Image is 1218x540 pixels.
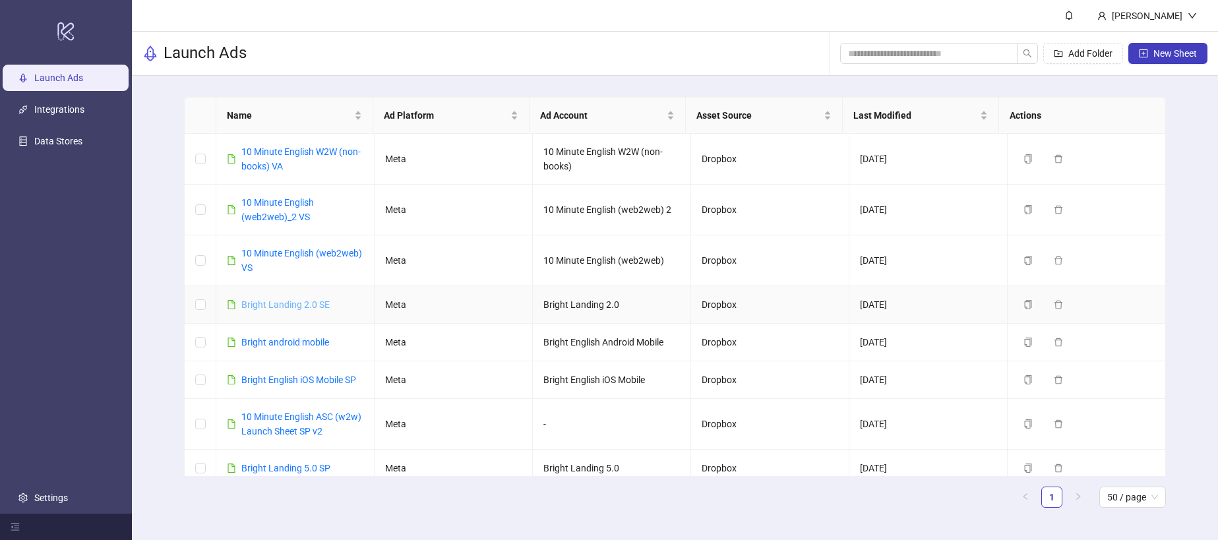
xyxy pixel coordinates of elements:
[34,104,84,115] a: Integrations
[849,361,1008,399] td: [DATE]
[999,98,1155,134] th: Actions
[533,286,691,324] td: Bright Landing 2.0
[1054,154,1063,164] span: delete
[849,134,1008,185] td: [DATE]
[34,73,83,83] a: Launch Ads
[691,286,849,324] td: Dropbox
[227,108,351,123] span: Name
[227,205,236,214] span: file
[227,154,236,164] span: file
[227,256,236,265] span: file
[533,324,691,361] td: Bright English Android Mobile
[1128,43,1207,64] button: New Sheet
[691,185,849,235] td: Dropbox
[849,286,1008,324] td: [DATE]
[533,361,691,399] td: Bright English iOS Mobile
[533,185,691,235] td: 10 Minute English (web2web) 2
[533,399,691,450] td: -
[849,399,1008,450] td: [DATE]
[1015,487,1036,508] li: Previous Page
[1054,205,1063,214] span: delete
[375,450,533,487] td: Meta
[373,98,530,134] th: Ad Platform
[1015,487,1036,508] button: left
[227,300,236,309] span: file
[691,361,849,399] td: Dropbox
[1054,338,1063,347] span: delete
[853,108,977,123] span: Last Modified
[241,299,330,310] a: Bright Landing 2.0 SE
[686,98,842,134] th: Asset Source
[533,450,691,487] td: Bright Landing 5.0
[241,375,356,385] a: Bright English iOS Mobile SP
[375,399,533,450] td: Meta
[142,45,158,61] span: rocket
[1107,487,1158,507] span: 50 / page
[1023,205,1033,214] span: copy
[533,134,691,185] td: 10 Minute English W2W (non-books)
[1139,49,1148,58] span: plus-square
[375,286,533,324] td: Meta
[241,337,329,347] a: Bright android mobile
[375,185,533,235] td: Meta
[241,248,362,273] a: 10 Minute English (web2web) VS
[843,98,999,134] th: Last Modified
[1023,375,1033,384] span: copy
[11,522,20,531] span: menu-fold
[34,493,68,503] a: Settings
[1107,9,1188,23] div: [PERSON_NAME]
[1042,487,1062,507] a: 1
[1023,338,1033,347] span: copy
[533,235,691,286] td: 10 Minute English (web2web)
[227,338,236,347] span: file
[1023,49,1032,58] span: search
[1074,493,1082,500] span: right
[1153,48,1197,59] span: New Sheet
[1068,48,1112,59] span: Add Folder
[384,108,508,123] span: Ad Platform
[1054,375,1063,384] span: delete
[164,43,247,64] h3: Launch Ads
[1054,464,1063,473] span: delete
[241,463,330,473] a: Bright Landing 5.0 SP
[34,136,82,146] a: Data Stores
[1054,419,1063,429] span: delete
[375,134,533,185] td: Meta
[1068,487,1089,508] button: right
[1188,11,1197,20] span: down
[1097,11,1107,20] span: user
[849,450,1008,487] td: [DATE]
[1021,493,1029,500] span: left
[227,375,236,384] span: file
[1023,464,1033,473] span: copy
[1054,256,1063,265] span: delete
[241,197,314,222] a: 10 Minute English (web2web)_2 VS
[216,98,373,134] th: Name
[227,419,236,429] span: file
[241,411,361,436] a: 10 Minute English ASC (w2w) Launch Sheet SP v2
[1054,49,1063,58] span: folder-add
[1064,11,1074,20] span: bell
[849,185,1008,235] td: [DATE]
[375,361,533,399] td: Meta
[1023,419,1033,429] span: copy
[530,98,686,134] th: Ad Account
[241,146,361,171] a: 10 Minute English W2W (non-books) VA
[227,464,236,473] span: file
[691,450,849,487] td: Dropbox
[1043,43,1123,64] button: Add Folder
[696,108,820,123] span: Asset Source
[540,108,664,123] span: Ad Account
[1099,487,1166,508] div: Page Size
[1054,300,1063,309] span: delete
[375,324,533,361] td: Meta
[1023,154,1033,164] span: copy
[691,399,849,450] td: Dropbox
[691,324,849,361] td: Dropbox
[849,324,1008,361] td: [DATE]
[691,235,849,286] td: Dropbox
[1041,487,1062,508] li: 1
[1023,256,1033,265] span: copy
[691,134,849,185] td: Dropbox
[1023,300,1033,309] span: copy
